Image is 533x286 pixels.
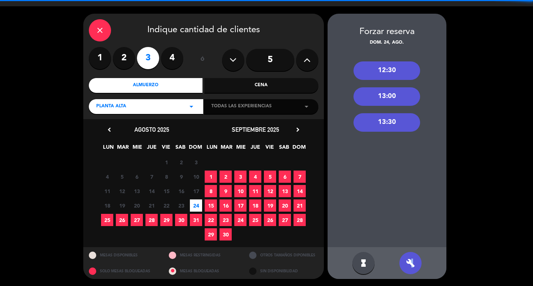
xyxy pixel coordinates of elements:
[189,143,201,155] span: DOM
[328,39,446,47] div: dom. 24, ago.
[163,247,244,263] div: MESAS RESTRINGIDAS
[145,143,158,155] span: JUE
[264,199,276,212] span: 19
[131,143,143,155] span: MIE
[131,214,143,226] span: 27
[264,143,276,155] span: VIE
[105,126,113,134] i: chevron_left
[175,214,187,226] span: 30
[145,185,158,197] span: 14
[101,171,113,183] span: 4
[294,126,302,134] i: chevron_right
[219,228,232,240] span: 30
[249,214,261,226] span: 25
[89,19,318,41] div: Indique cantidad de clientes
[145,199,158,212] span: 21
[190,171,202,183] span: 10
[206,143,218,155] span: LUN
[302,102,311,111] i: arrow_drop_down
[234,199,247,212] span: 17
[359,259,368,268] i: hourglass_full
[235,143,247,155] span: MIE
[279,199,291,212] span: 20
[102,143,114,155] span: LUN
[160,199,172,212] span: 22
[220,143,232,155] span: MAR
[205,185,217,197] span: 8
[234,214,247,226] span: 24
[160,214,172,226] span: 29
[101,214,113,226] span: 25
[96,103,126,110] span: Planta Alta
[264,185,276,197] span: 12
[116,214,128,226] span: 26
[249,185,261,197] span: 11
[83,247,164,263] div: MESAS DISPONIBLES
[205,228,217,240] span: 29
[406,259,415,268] i: build
[234,171,247,183] span: 3
[113,47,135,69] label: 2
[249,143,261,155] span: JUE
[232,126,279,133] span: septiembre 2025
[175,199,187,212] span: 23
[116,171,128,183] span: 5
[204,78,318,93] div: Cena
[145,171,158,183] span: 7
[174,143,187,155] span: SAB
[131,185,143,197] span: 13
[95,26,104,35] i: close
[191,47,215,73] div: ó
[160,185,172,197] span: 15
[292,143,305,155] span: DOM
[145,214,158,226] span: 28
[190,199,202,212] span: 24
[205,171,217,183] span: 1
[160,171,172,183] span: 8
[190,156,202,168] span: 3
[163,263,244,279] div: MESAS BLOQUEADAS
[117,143,129,155] span: MAR
[83,263,164,279] div: SOLO MESAS BLOQUEADAS
[219,185,232,197] span: 9
[175,171,187,183] span: 9
[219,214,232,226] span: 23
[101,199,113,212] span: 18
[190,185,202,197] span: 17
[205,199,217,212] span: 15
[116,185,128,197] span: 12
[89,78,203,93] div: Almuerzo
[294,214,306,226] span: 28
[279,185,291,197] span: 13
[353,87,420,106] div: 13:00
[175,185,187,197] span: 16
[160,156,172,168] span: 1
[137,47,159,69] label: 3
[353,61,420,80] div: 12:30
[249,171,261,183] span: 4
[187,102,196,111] i: arrow_drop_down
[294,171,306,183] span: 7
[161,47,183,69] label: 4
[211,103,272,110] span: Todas las experiencias
[131,171,143,183] span: 6
[116,199,128,212] span: 19
[249,199,261,212] span: 18
[205,214,217,226] span: 22
[219,171,232,183] span: 2
[353,113,420,132] div: 13:30
[134,126,169,133] span: agosto 2025
[89,47,111,69] label: 1
[219,199,232,212] span: 16
[190,214,202,226] span: 31
[244,247,324,263] div: OTROS TAMAÑOS DIPONIBLES
[101,185,113,197] span: 11
[294,199,306,212] span: 21
[234,185,247,197] span: 10
[160,143,172,155] span: VIE
[294,185,306,197] span: 14
[279,171,291,183] span: 6
[264,171,276,183] span: 5
[328,25,446,39] div: Forzar reserva
[279,214,291,226] span: 27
